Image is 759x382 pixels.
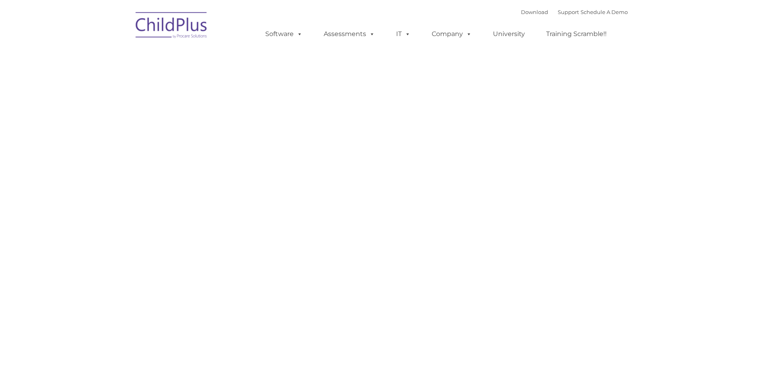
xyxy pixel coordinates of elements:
[538,26,615,42] a: Training Scramble!!
[581,9,628,15] a: Schedule A Demo
[521,9,628,15] font: |
[316,26,383,42] a: Assessments
[558,9,579,15] a: Support
[521,9,548,15] a: Download
[485,26,533,42] a: University
[388,26,419,42] a: IT
[257,26,310,42] a: Software
[424,26,480,42] a: Company
[132,6,212,46] img: ChildPlus by Procare Solutions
